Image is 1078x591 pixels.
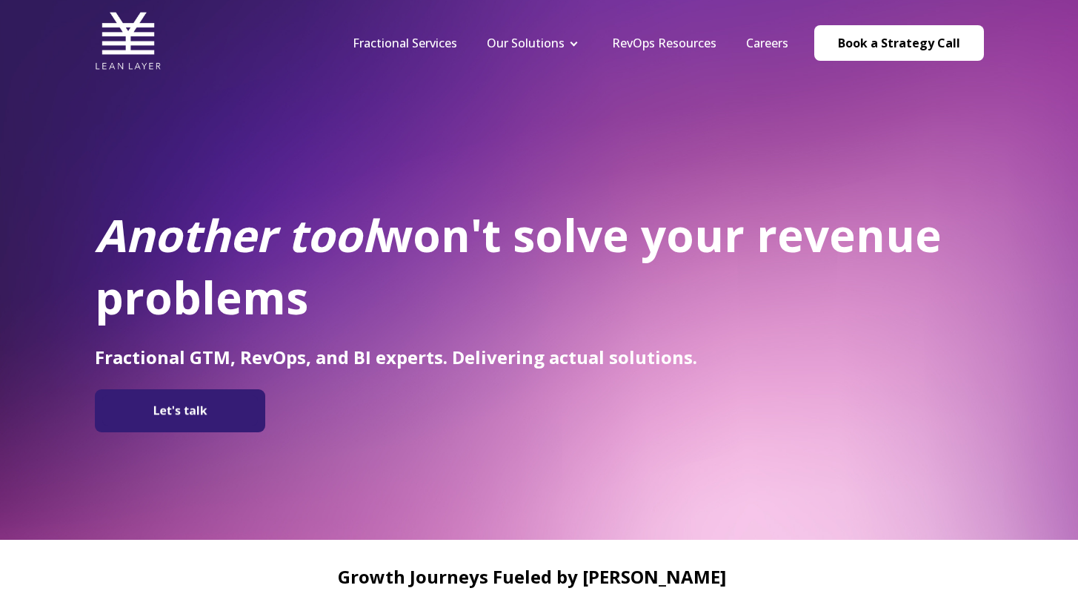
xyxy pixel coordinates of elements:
a: Our Solutions [487,35,565,51]
a: Fractional Services [353,35,457,51]
em: Another tool [95,205,375,265]
img: Let's talk [102,395,258,426]
div: Navigation Menu [338,35,803,51]
span: won't solve your revenue problems [95,205,942,328]
a: Book a Strategy Call [814,25,984,61]
h2: Growth Journeys Fueled by [PERSON_NAME] [95,567,969,587]
a: Careers [746,35,788,51]
img: Lean Layer Logo [95,7,162,74]
a: RevOps Resources [612,35,716,51]
span: Fractional GTM, RevOps, and BI experts. Delivering actual solutions. [95,345,697,369]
